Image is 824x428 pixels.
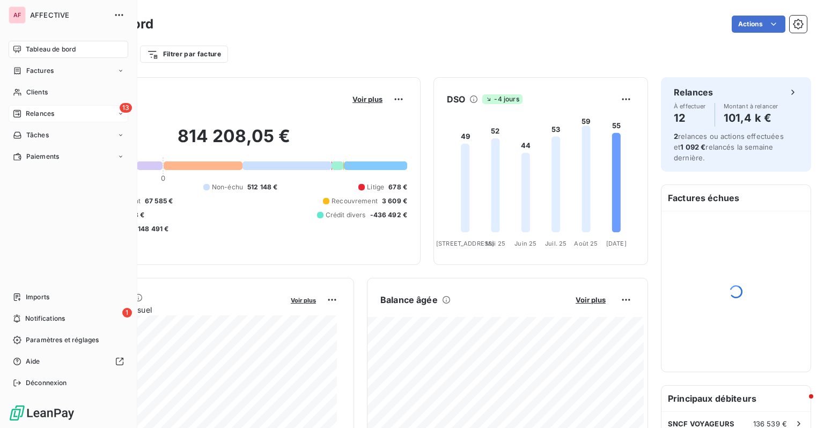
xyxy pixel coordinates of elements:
h6: Balance âgée [380,293,438,306]
span: 2 [674,132,678,141]
h6: Relances [674,86,713,99]
span: Voir plus [352,95,382,104]
span: 1 092 € [680,143,705,151]
tspan: Mai 25 [485,240,505,247]
h6: Factures échues [661,185,811,211]
span: 678 € [388,182,407,192]
span: 1 [122,308,132,318]
tspan: Juil. 25 [545,240,566,247]
h4: 12 [674,109,706,127]
iframe: Intercom live chat [788,392,813,417]
span: 13 [120,103,132,113]
h2: 814 208,05 € [61,126,407,158]
span: Montant à relancer [724,103,778,109]
span: 67 585 € [145,196,173,206]
button: Filtrer par facture [140,46,228,63]
tspan: Août 25 [574,240,598,247]
img: Logo LeanPay [9,404,75,422]
span: Imports [26,292,49,302]
span: Tâches [26,130,49,140]
span: -4 jours [482,94,522,104]
span: À effectuer [674,103,706,109]
span: Litige [367,182,384,192]
span: Crédit divers [326,210,366,220]
span: AFFECTIVE [30,11,107,19]
tspan: [STREET_ADDRESS] [436,240,494,247]
span: -436 492 € [370,210,408,220]
span: 136 539 € [753,419,787,428]
span: Relances [26,109,54,119]
span: Paramètres et réglages [26,335,99,345]
h6: Principaux débiteurs [661,386,811,411]
button: Voir plus [349,94,386,104]
span: Chiffre d'affaires mensuel [61,304,283,315]
span: Tableau de bord [26,45,76,54]
button: Actions [732,16,785,33]
tspan: Juin 25 [514,240,536,247]
a: Aide [9,353,128,370]
span: Recouvrement [332,196,378,206]
span: Voir plus [576,296,606,304]
span: Non-échu [212,182,243,192]
span: Clients [26,87,48,97]
span: Notifications [25,314,65,323]
span: 512 148 € [247,182,277,192]
h6: DSO [447,93,465,106]
button: Voir plus [288,295,319,305]
span: Déconnexion [26,378,67,388]
div: AF [9,6,26,24]
h4: 101,4 k € [724,109,778,127]
span: SNCF VOYAGEURS [668,419,734,428]
span: relances ou actions effectuées et relancés la semaine dernière. [674,132,784,162]
button: Voir plus [572,295,609,305]
span: -148 491 € [135,224,169,234]
tspan: [DATE] [606,240,627,247]
span: Paiements [26,152,59,161]
span: Aide [26,357,40,366]
span: 3 609 € [382,196,407,206]
span: Factures [26,66,54,76]
span: Voir plus [291,297,316,304]
span: 0 [161,174,165,182]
